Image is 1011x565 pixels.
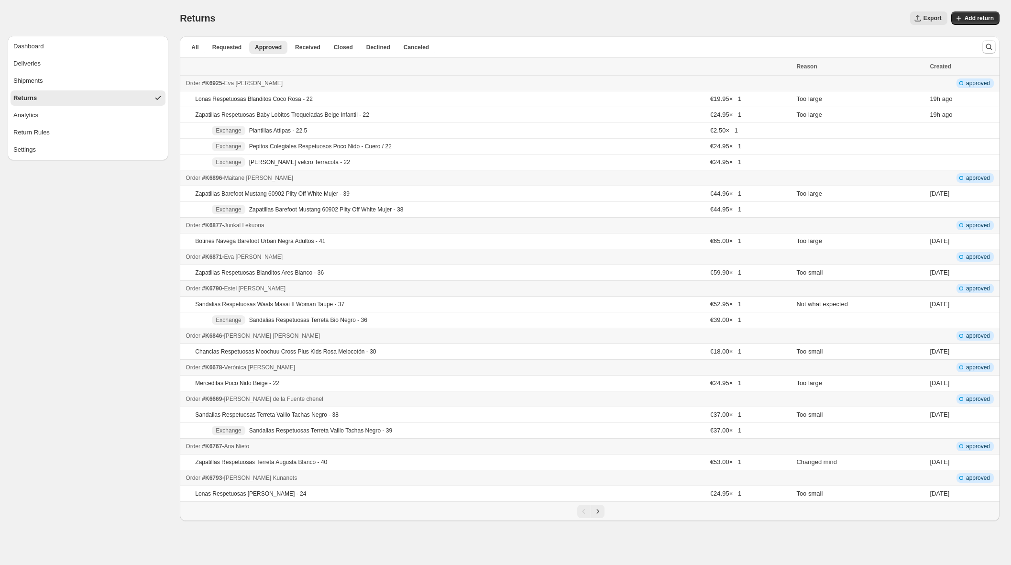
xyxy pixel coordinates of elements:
[186,364,200,371] span: Order
[793,297,927,312] td: Not what expected
[216,127,241,134] span: Exchange
[216,427,241,434] span: Exchange
[951,11,1000,25] button: Add return
[710,348,741,355] span: €18.00 × 1
[202,475,222,481] span: #K6793
[295,44,320,51] span: Received
[186,254,200,260] span: Order
[793,107,927,123] td: Too large
[966,332,990,340] span: approved
[13,93,37,103] div: Returns
[195,190,350,198] p: Zapatillas Barefoot Mustang 60902 Plity Off White Mujer - 39
[186,442,791,451] div: -
[186,394,791,404] div: -
[180,13,215,23] span: Returns
[216,206,241,213] span: Exchange
[793,186,927,202] td: Too large
[930,300,949,308] time: Tuesday, September 2, 2025 at 12:17:40 PM
[793,265,927,281] td: Too small
[11,108,165,123] button: Analytics
[195,95,312,103] p: Lonas Respetuosas Blanditos Coco Rosa - 22
[186,284,791,293] div: -
[966,285,990,292] span: approved
[202,443,222,450] span: #K6767
[710,143,741,150] span: €24.95 × 1
[11,125,165,140] button: Return Rules
[930,269,949,276] time: Tuesday, September 2, 2025 at 5:02:53 PM
[930,190,949,197] time: Thursday, September 4, 2025 at 7:42:52 AM
[195,300,344,308] p: Sandalias Respetuosas Waals Masai II Woman Taupe - 37
[793,344,927,360] td: Too small
[366,44,390,51] span: Declined
[195,490,306,498] p: Lonas Respetuosas [PERSON_NAME] - 24
[212,44,242,51] span: Requested
[224,396,323,402] span: [PERSON_NAME] de la Fuente chenel
[710,458,741,465] span: €53.00 × 1
[224,254,283,260] span: Eva [PERSON_NAME]
[202,222,222,229] span: #K6877
[11,90,165,106] button: Returns
[793,486,927,502] td: Too small
[591,505,604,518] button: Next
[224,222,264,229] span: Junkal Lekuona
[195,269,324,277] p: Zapatillas Respetuosas Blanditos Ares Blanco - 36
[186,285,200,292] span: Order
[249,158,350,166] p: [PERSON_NAME] velcro Terracota - 22
[793,233,927,249] td: Too large
[982,40,996,54] button: Search and filter results
[710,300,741,308] span: €52.95 × 1
[186,173,791,183] div: -
[710,316,741,323] span: €39.00 × 1
[224,175,293,181] span: Maitane [PERSON_NAME]
[255,44,282,51] span: Approved
[966,222,990,229] span: approved
[930,490,949,497] time: Thursday, August 28, 2025 at 12:47:35 PM
[930,411,949,418] time: Friday, August 29, 2025 at 1:14:23 PM
[930,63,951,70] span: Created
[710,158,741,166] span: €24.95 × 1
[793,454,927,470] td: Changed mind
[966,79,990,87] span: approved
[186,331,791,341] div: -
[965,14,994,22] span: Add return
[216,143,241,150] span: Exchange
[249,316,367,324] p: Sandalias Respetuosas Terreta Bio Negro - 36
[195,237,325,245] p: Botines Navega Barefoot Urban Negra Adultos - 41
[191,44,198,51] span: All
[195,379,279,387] p: Merceditas Poco Nido Beige - 22
[710,427,741,434] span: €37.00 × 1
[793,376,927,391] td: Too large
[224,443,249,450] span: Ana Nieto
[710,237,741,244] span: €65.00 × 1
[710,206,741,213] span: €44.95 × 1
[249,427,393,434] p: Sandalias Respetuosas Terreta Vaillo Tachas Negro - 39
[334,44,353,51] span: Closed
[13,59,41,68] div: Deliveries
[180,501,1000,521] nav: Pagination
[930,458,949,465] time: Thursday, August 28, 2025 at 4:45:01 PM
[404,44,429,51] span: Canceled
[793,407,927,423] td: Too small
[966,364,990,371] span: approved
[13,145,36,155] div: Settings
[710,490,741,497] span: €24.95 × 1
[249,127,307,134] p: Plantillas Attipas - 22.5
[202,175,222,181] span: #K6896
[930,95,940,102] time: Thursday, September 4, 2025 at 5:45:55 PM
[195,411,339,419] p: Sandalias Respetuosas Terreta Vaillo Tachas Negro - 38
[710,411,741,418] span: €37.00 × 1
[793,91,927,107] td: Too large
[224,285,286,292] span: Estel [PERSON_NAME]
[966,474,990,482] span: approved
[186,443,200,450] span: Order
[710,379,741,387] span: €24.95 × 1
[216,158,241,166] span: Exchange
[202,364,222,371] span: #K6678
[11,56,165,71] button: Deliveries
[186,252,791,262] div: -
[13,128,50,137] div: Return Rules
[202,332,222,339] span: #K6846
[796,63,817,70] span: Reason
[202,396,222,402] span: #K6669
[195,111,369,119] p: Zapatillas Respetuosas Baby Lobitos Troqueladas Beige Infantil - 22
